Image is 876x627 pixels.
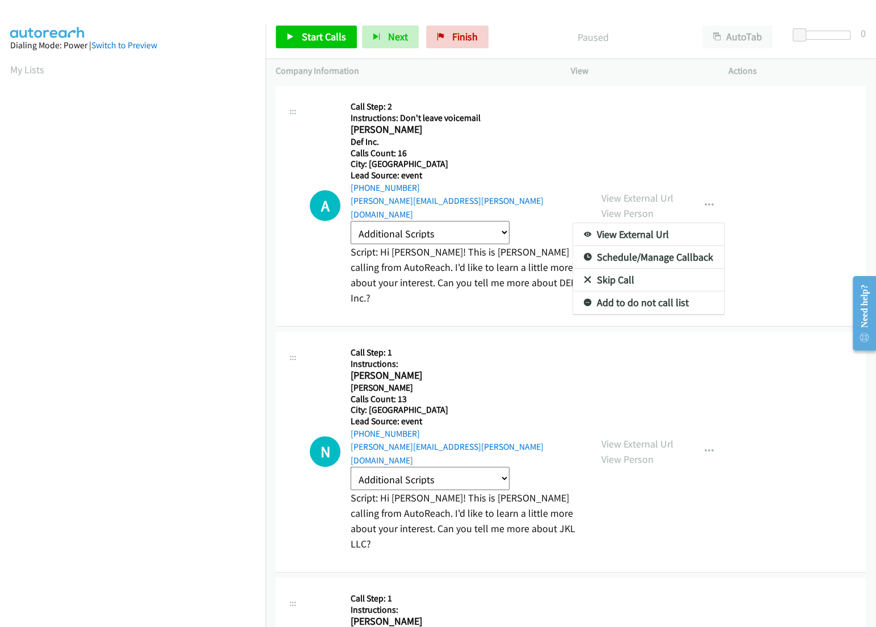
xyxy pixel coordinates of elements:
[91,40,157,51] a: Switch to Preview
[843,268,876,358] iframe: Resource Center
[573,269,724,291] a: Skip Call
[10,39,255,52] div: Dialing Mode: Power |
[573,291,724,314] a: Add to do not call list
[10,87,266,627] iframe: Dialpad
[573,223,724,246] a: View External Url
[310,436,340,467] div: The call is yet to be attempted
[10,63,44,76] a: My Lists
[310,436,340,467] h1: N
[573,246,724,269] a: Schedule/Manage Callback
